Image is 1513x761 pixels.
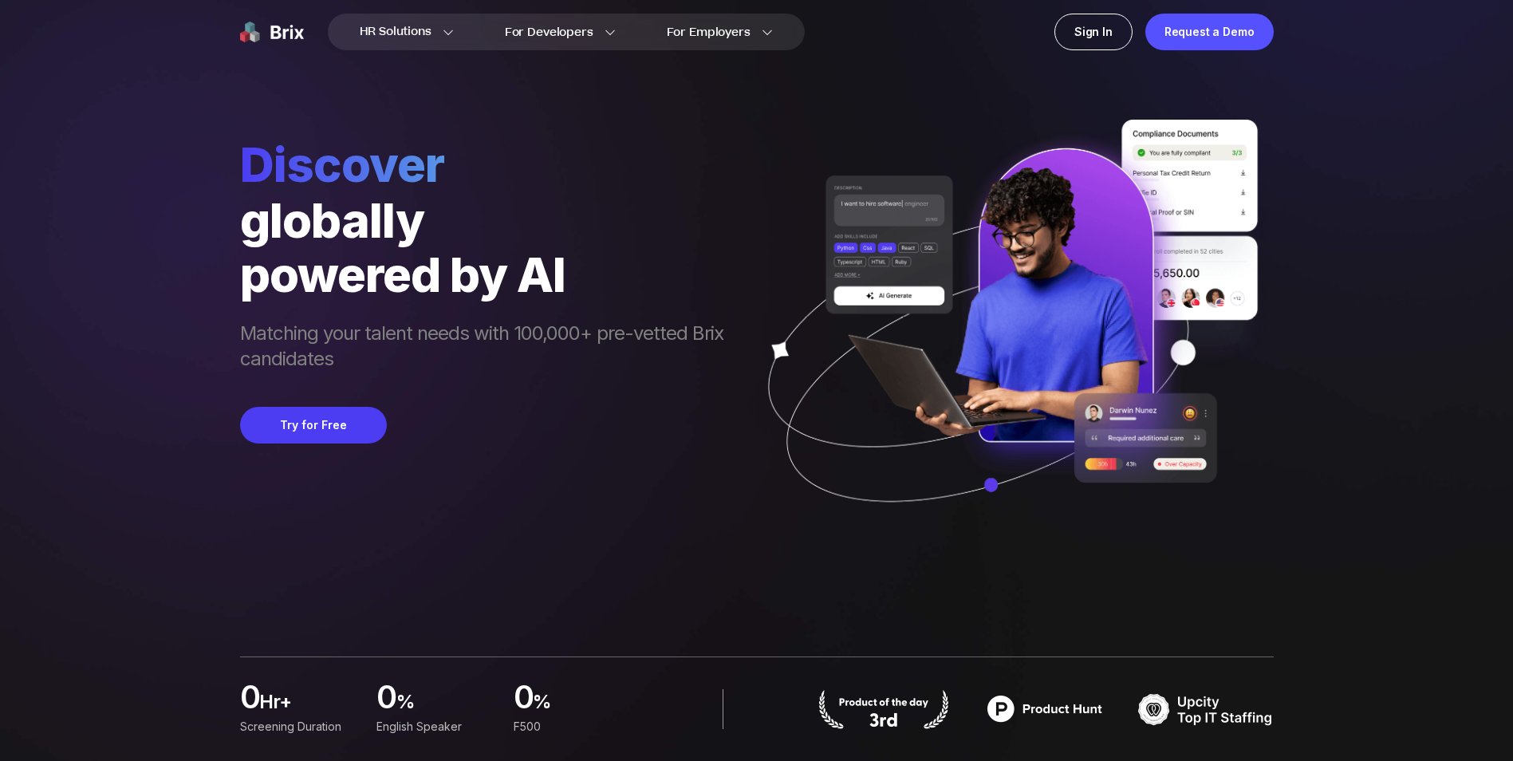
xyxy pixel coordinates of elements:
span: hr+ [259,689,357,721]
div: English Speaker [376,718,494,735]
span: 0 [513,683,532,715]
div: Screening duration [240,718,357,735]
button: Try for Free [240,407,387,444]
img: product hunt badge [977,689,1113,729]
span: 0 [240,683,259,715]
div: F500 [513,718,630,735]
span: Discover [240,136,739,193]
span: For Developers [505,24,593,41]
img: product hunt badge [816,689,952,729]
img: TOP IT STAFFING [1138,689,1274,729]
span: % [396,689,494,721]
a: Request a Demo [1145,14,1274,50]
span: HR Solutions [360,19,431,45]
span: Matching your talent needs with 100,000+ pre-vetted Brix candidates [240,321,739,375]
span: % [533,689,631,721]
div: powered by AI [240,247,739,302]
a: Sign In [1054,14,1133,50]
div: globally [240,193,739,247]
span: 0 [376,683,396,715]
img: ai generate [739,120,1274,549]
span: For Employers [667,24,751,41]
